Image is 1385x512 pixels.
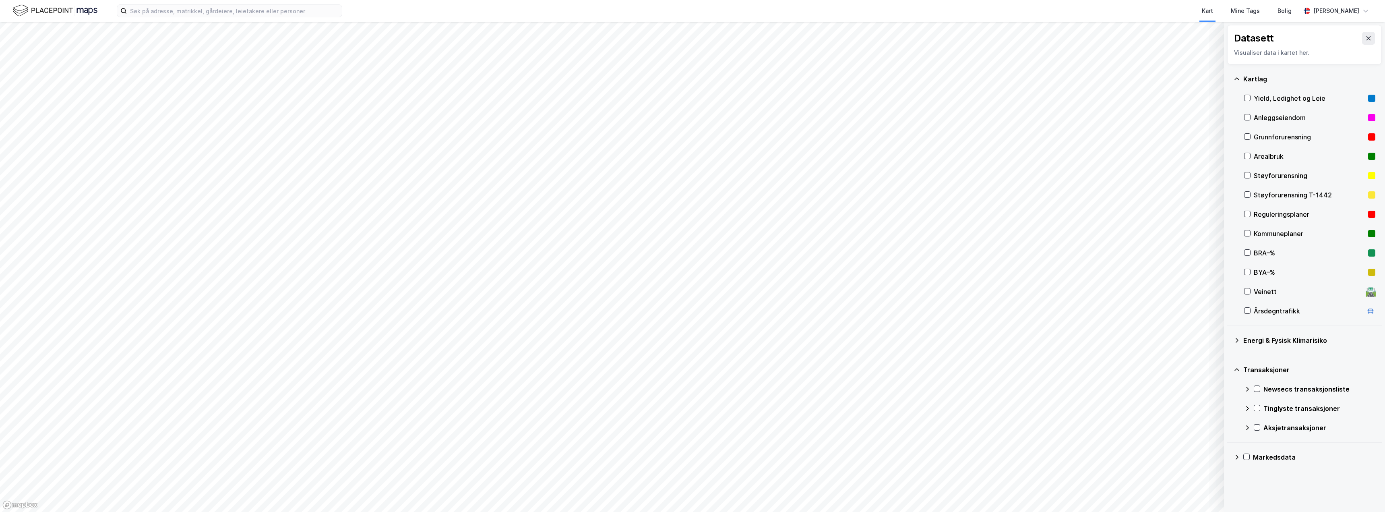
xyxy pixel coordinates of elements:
[1254,93,1365,103] div: Yield, Ledighet og Leie
[1243,365,1375,375] div: Transaksjoner
[1234,48,1375,58] div: Visualiser data i kartet her.
[127,5,342,17] input: Søk på adresse, matrikkel, gårdeiere, leietakere eller personer
[1254,113,1365,122] div: Anleggseiendom
[1254,267,1365,277] div: BYA–%
[1202,6,1213,16] div: Kart
[1263,423,1375,433] div: Aksjetransaksjoner
[1243,74,1375,84] div: Kartlag
[1254,171,1365,180] div: Støyforurensning
[1254,287,1362,296] div: Veinett
[1234,32,1274,45] div: Datasett
[1263,404,1375,413] div: Tinglyste transaksjoner
[2,500,38,510] a: Mapbox homepage
[1254,132,1365,142] div: Grunnforurensning
[1313,6,1359,16] div: [PERSON_NAME]
[1254,151,1365,161] div: Arealbruk
[1231,6,1260,16] div: Mine Tags
[1254,306,1362,316] div: Årsdøgntrafikk
[1263,384,1375,394] div: Newsecs transaksjonsliste
[1254,209,1365,219] div: Reguleringsplaner
[1243,336,1375,345] div: Energi & Fysisk Klimarisiko
[1365,286,1376,297] div: 🛣️
[1278,6,1292,16] div: Bolig
[1254,248,1365,258] div: BRA–%
[1254,190,1365,200] div: Støyforurensning T-1442
[1254,229,1365,238] div: Kommuneplaner
[1345,473,1385,512] div: Kontrollprogram for chat
[1253,452,1375,462] div: Markedsdata
[1345,473,1385,512] iframe: Chat Widget
[13,4,97,18] img: logo.f888ab2527a4732fd821a326f86c7f29.svg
